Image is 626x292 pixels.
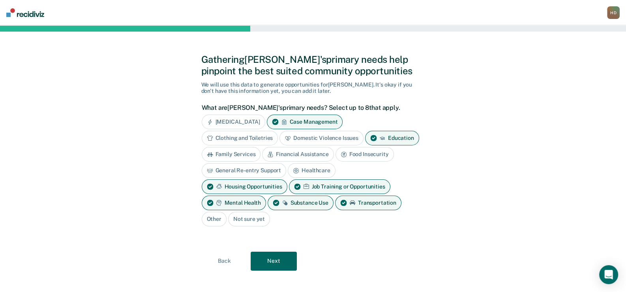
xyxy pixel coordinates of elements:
div: Mental Health [202,196,266,210]
button: Back [201,252,247,271]
div: [MEDICAL_DATA] [202,115,265,129]
button: HD [607,6,620,19]
label: What are [PERSON_NAME]'s primary needs? Select up to 8 that apply. [202,104,421,111]
div: We will use this data to generate opportunities for [PERSON_NAME] . It's okay if you don't have t... [201,81,425,95]
div: Healthcare [288,163,335,178]
div: Clothing and Toiletries [202,131,278,145]
div: Job Training or Opportunities [289,179,390,194]
div: Substance Use [268,196,334,210]
div: Not sure yet [228,212,270,226]
div: Gathering [PERSON_NAME]'s primary needs help pinpoint the best suited community opportunities [201,54,425,77]
div: Open Intercom Messenger [599,265,618,284]
div: Food Insecurity [335,147,394,162]
div: H D [607,6,620,19]
div: Education [365,131,419,145]
div: Housing Opportunities [202,179,287,194]
div: Other [202,212,227,226]
img: Recidiviz [6,8,44,17]
div: Financial Assistance [262,147,334,162]
div: Domestic Violence Issues [279,131,364,145]
div: Case Management [267,115,343,129]
div: General Re-entry Support [202,163,287,178]
div: Transportation [335,196,401,210]
button: Next [251,252,297,271]
div: Family Services [202,147,261,162]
